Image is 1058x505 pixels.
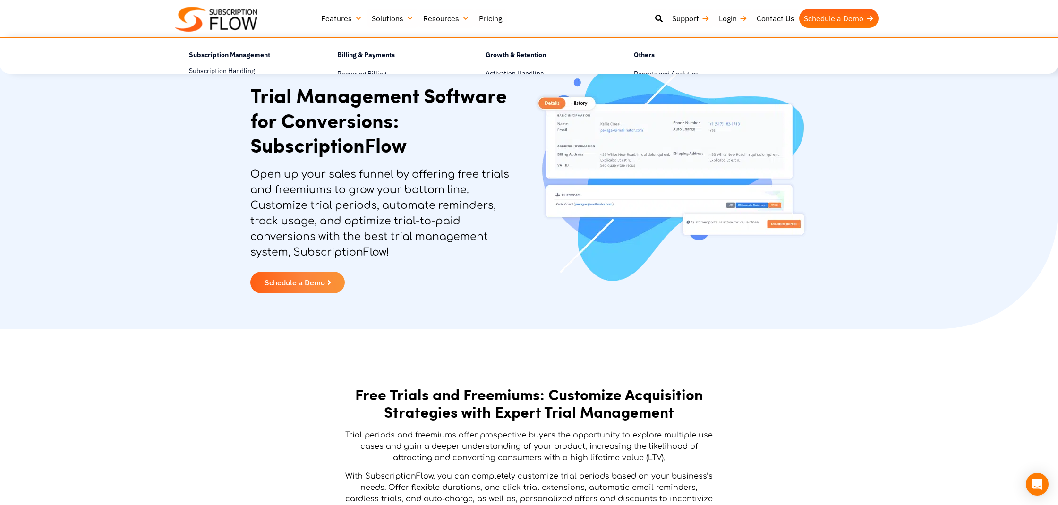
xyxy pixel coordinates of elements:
[486,50,601,63] h4: Growth & Retention
[189,50,304,63] h4: Subscription Management
[714,9,752,28] a: Login
[667,9,714,28] a: Support
[634,68,749,79] a: Reports and Analytics
[486,68,601,79] a: Activation Handling
[337,50,452,63] h4: Billing & Payments
[634,69,699,79] span: Reports and Analytics
[1026,473,1049,496] div: Open Intercom Messenger
[250,272,345,293] a: Schedule a Demo
[316,9,367,28] a: Features
[250,83,524,157] h1: Trial Management Software for Conversions: SubscriptionFlow
[175,7,257,32] img: Subscriptionflow
[250,167,524,260] p: Open up your sales funnel by offering free trials and freemiums to grow your bottom line. Customi...
[337,68,452,79] a: Recurring Billing
[345,429,713,463] p: Trial periods and freemiums offer prospective buyers the opportunity to explore multiple use case...
[367,9,418,28] a: Solutions
[189,66,304,77] a: Subscription Handling
[474,9,507,28] a: Pricing
[345,385,713,420] h2: Free Trials and Freemiums: Customize Acquisition Strategies with Expert Trial Management
[535,56,807,281] img: Trial Management System
[418,9,474,28] a: Resources
[634,50,749,63] h4: Others
[337,69,386,79] span: Recurring Billing
[752,9,799,28] a: Contact Us
[799,9,879,28] a: Schedule a Demo
[264,279,325,286] span: Schedule a Demo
